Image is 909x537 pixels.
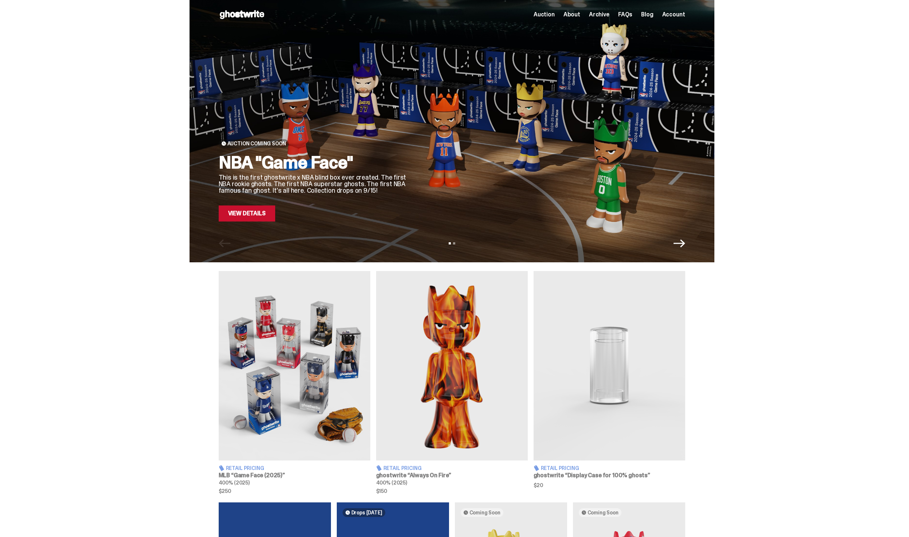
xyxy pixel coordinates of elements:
a: Archive [589,12,609,17]
img: Display Case for 100% ghosts [534,271,685,460]
span: $20 [534,483,685,488]
a: About [563,12,580,17]
a: Always On Fire Retail Pricing [376,271,528,494]
span: Drops [DATE] [351,510,382,516]
span: 400% (2025) [219,479,250,486]
a: Account [662,12,685,17]
button: Next [674,238,685,249]
h2: NBA "Game Face" [219,154,408,171]
a: View Details [219,205,275,222]
h3: MLB “Game Face (2025)” [219,473,370,478]
img: Game Face (2025) [219,271,370,460]
h3: ghostwrite “Display Case for 100% ghosts” [534,473,685,478]
h3: ghostwrite “Always On Fire” [376,473,528,478]
span: $150 [376,489,528,494]
button: View slide 2 [453,242,455,244]
span: Auction Coming Soon [227,141,286,146]
button: View slide 1 [449,242,451,244]
p: This is the first ghostwrite x NBA blind box ever created. The first NBA rookie ghosts. The first... [219,174,408,194]
span: Retail Pricing [541,466,579,471]
a: Auction [534,12,555,17]
a: FAQs [618,12,632,17]
span: 400% (2025) [376,479,407,486]
a: Display Case for 100% ghosts Retail Pricing [534,271,685,494]
span: $250 [219,489,370,494]
a: Blog [641,12,653,17]
a: Game Face (2025) Retail Pricing [219,271,370,494]
span: Coming Soon [469,510,500,516]
span: Retail Pricing [226,466,264,471]
span: Retail Pricing [383,466,422,471]
span: Coming Soon [588,510,619,516]
img: Always On Fire [376,271,528,460]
